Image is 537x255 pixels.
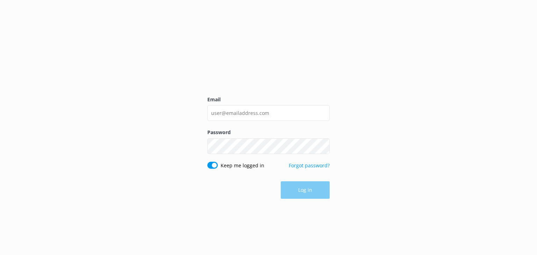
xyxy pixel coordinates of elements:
[207,96,330,103] label: Email
[207,105,330,121] input: user@emailaddress.com
[207,129,330,136] label: Password
[221,162,264,169] label: Keep me logged in
[289,162,330,169] a: Forgot password?
[316,139,330,153] button: Show password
